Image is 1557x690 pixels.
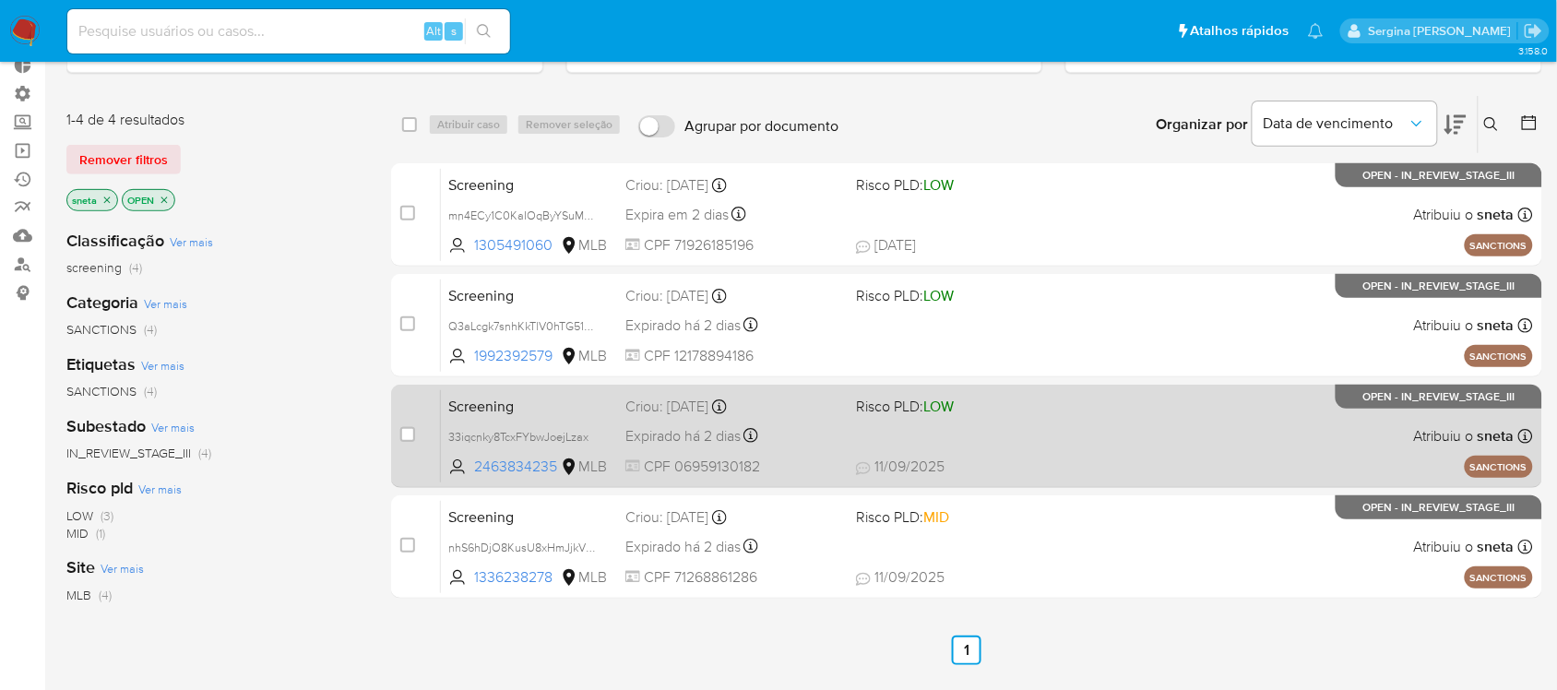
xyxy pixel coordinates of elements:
[1191,21,1290,41] span: Atalhos rápidos
[1308,23,1324,39] a: Notificações
[426,22,441,40] span: Alt
[67,19,510,43] input: Pesquise usuários ou casos...
[465,18,503,44] button: search-icon
[1524,21,1543,41] a: Sair
[451,22,457,40] span: s
[1518,43,1548,58] span: 3.158.0
[1368,22,1517,40] p: sergina.neta@mercadolivre.com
